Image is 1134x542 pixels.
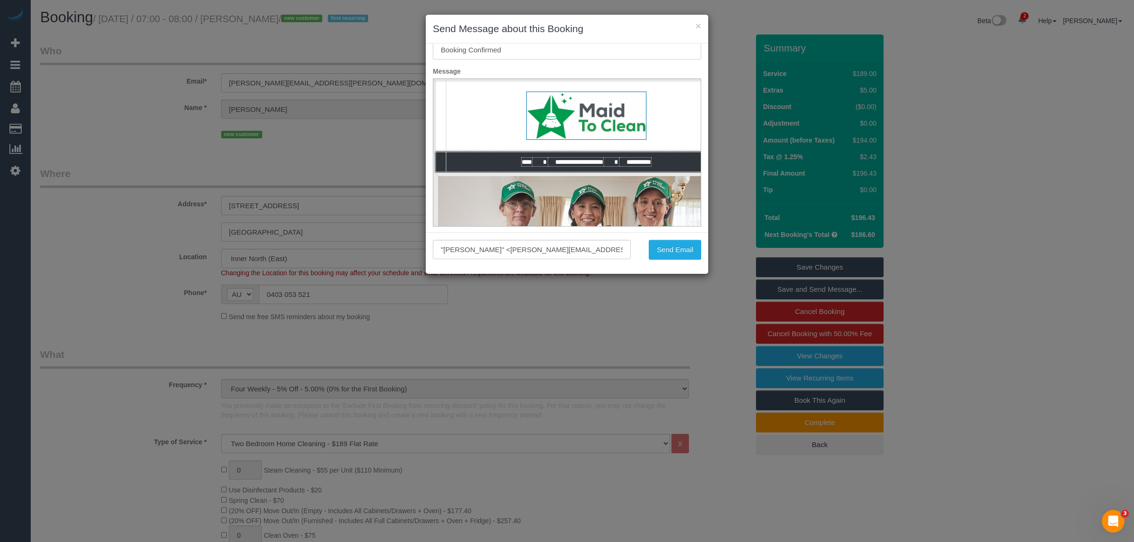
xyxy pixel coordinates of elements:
[1121,510,1129,517] span: 3
[433,22,701,36] h3: Send Message about this Booking
[426,67,708,76] label: Message
[696,21,701,31] button: ×
[649,240,701,260] button: Send Email
[1102,510,1125,533] iframe: Intercom live chat
[433,40,701,59] input: Subject
[433,79,701,226] iframe: Rich Text Editor, editor1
